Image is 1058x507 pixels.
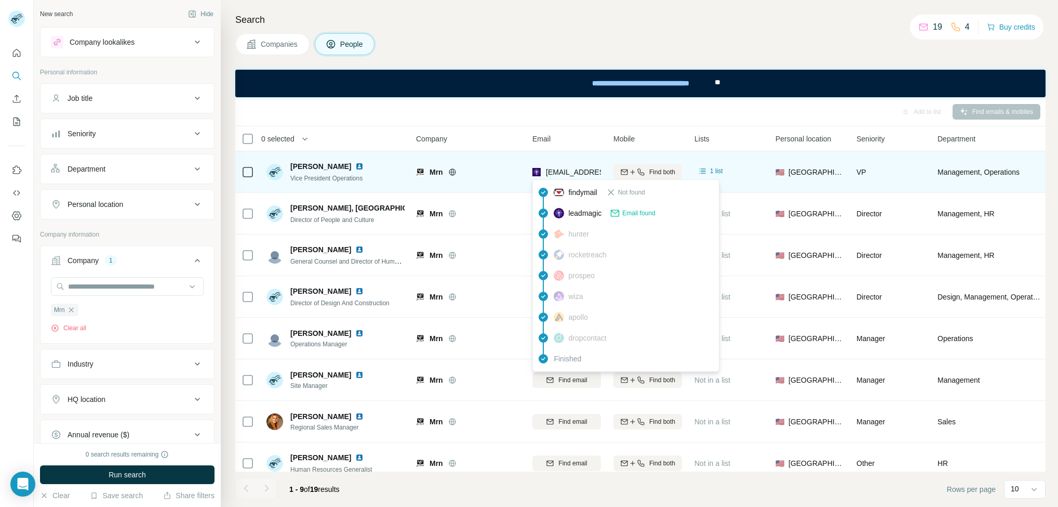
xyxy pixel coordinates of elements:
span: 🇺🇸 [775,292,784,302]
span: Design, Management, Operations [938,292,1041,302]
span: [GEOGRAPHIC_DATA] [788,209,844,219]
div: Company [68,255,99,266]
img: Avatar [266,330,283,347]
span: Management [938,375,980,385]
img: provider hunter logo [554,229,564,239]
img: provider findymail logo [554,187,564,198]
span: Find both [649,167,675,177]
img: Avatar [266,289,283,305]
span: [EMAIL_ADDRESS][DOMAIN_NAME] [546,168,669,176]
span: People [340,39,364,49]
button: Industry [41,352,214,376]
span: prospeo [568,270,595,281]
span: Manager [856,376,885,384]
button: Find email [532,456,601,471]
span: Find both [649,417,675,426]
span: Mrn [430,333,443,344]
button: My lists [8,112,25,131]
img: Logo of Mrn [416,334,424,343]
img: Avatar [266,372,283,388]
button: Run search [40,465,215,484]
span: Company [416,134,447,144]
span: 🇺🇸 [775,167,784,177]
span: Operations Manager [290,340,368,349]
h4: Search [235,12,1046,27]
span: Mrn [54,305,65,315]
img: provider leadmagic logo [554,208,564,218]
img: LinkedIn logo [355,412,364,421]
img: LinkedIn logo [355,371,364,379]
span: 19 [310,485,318,493]
iframe: Banner [235,70,1046,97]
button: Clear all [51,323,86,333]
div: Job title [68,93,92,103]
span: Rows per page [947,484,996,495]
span: wiza [568,291,583,302]
img: provider apollo logo [554,312,564,322]
span: Site Manager [290,381,368,391]
span: Management, HR [938,250,995,261]
span: 🇺🇸 [775,209,784,219]
span: 1 - 9 [289,485,304,493]
span: Mrn [430,458,443,469]
span: Personal location [775,134,831,144]
span: General Counsel and Director of Human Resources [290,257,433,265]
span: Other [856,459,875,467]
img: provider rocketreach logo [554,250,564,260]
span: hunter [568,229,589,239]
span: Mrn [430,292,443,302]
img: Avatar [266,413,283,430]
img: provider prospeo logo [554,270,564,281]
span: Sales [938,417,956,427]
img: LinkedIn logo [355,287,364,295]
span: rocketreach [568,250,606,260]
button: Enrich CSV [8,89,25,108]
img: Logo of Mrn [416,459,424,467]
span: Find both [649,459,675,468]
button: Save search [90,490,143,501]
img: Logo of Mrn [416,293,424,301]
span: [PERSON_NAME] [290,244,351,255]
span: Operations [938,333,973,344]
span: 🇺🇸 [775,333,784,344]
img: LinkedIn logo [355,162,364,171]
img: LinkedIn logo [355,453,364,462]
span: Director [856,210,882,218]
div: Seniority [68,128,96,139]
p: Personal information [40,68,215,77]
span: [GEOGRAPHIC_DATA] [788,375,844,385]
span: of [304,485,310,493]
div: Open Intercom Messenger [10,472,35,497]
span: Mrn [430,375,443,385]
button: Department [41,157,214,181]
span: [PERSON_NAME], [GEOGRAPHIC_DATA] [290,203,433,213]
span: Not in a list [694,418,730,426]
button: Use Surfe on LinkedIn [8,161,25,179]
button: Job title [41,86,214,111]
button: Buy credits [987,20,1035,34]
img: Avatar [266,247,283,264]
span: leadmagic [568,208,601,218]
img: provider dropcontact logo [554,333,564,343]
span: Mrn [430,167,443,177]
img: LinkedIn logo [355,245,364,254]
button: Dashboard [8,206,25,225]
button: Share filters [163,490,215,501]
button: Use Surfe API [8,184,25,202]
span: findymail [568,187,597,198]
span: 🇺🇸 [775,375,784,385]
img: Avatar [266,164,283,180]
span: Not in a list [694,459,730,467]
span: Director [856,293,882,301]
img: Logo of Mrn [416,168,424,176]
button: Search [8,67,25,85]
button: Find both [613,456,682,471]
span: Management, Operations [938,167,1020,177]
button: Find email [532,372,601,388]
span: Run search [109,470,146,480]
span: Find both [649,375,675,385]
button: Find both [613,372,682,388]
div: Personal location [68,199,123,210]
div: Industry [68,359,93,369]
span: Management, HR [938,209,995,219]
